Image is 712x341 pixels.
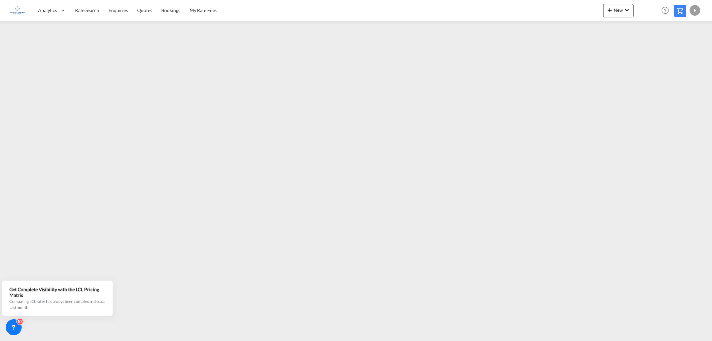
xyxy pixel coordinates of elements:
[690,5,700,16] div: F
[75,7,99,13] span: Rate Search
[10,3,25,18] img: e1326340b7c511ef854e8d6a806141ad.jpg
[606,7,631,13] span: New
[660,5,671,16] span: Help
[623,6,631,14] md-icon: icon-chevron-down
[108,7,128,13] span: Enquiries
[162,7,180,13] span: Bookings
[660,5,674,17] div: Help
[190,7,217,13] span: My Rate Files
[603,4,634,17] button: icon-plus 400-fgNewicon-chevron-down
[606,6,614,14] md-icon: icon-plus 400-fg
[137,7,152,13] span: Quotes
[38,7,57,14] span: Analytics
